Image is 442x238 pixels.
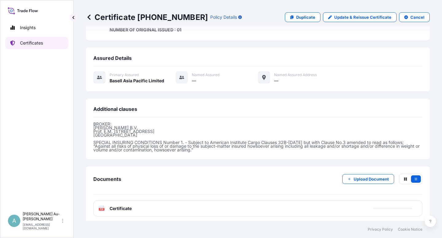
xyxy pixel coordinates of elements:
[93,176,121,182] span: Documents
[342,174,394,184] button: Upload Document
[192,78,196,84] span: —
[12,218,16,224] span: A
[93,106,137,112] span: Additional clauses
[5,21,68,34] a: Insights
[410,14,425,20] p: Cancel
[23,212,61,221] p: [PERSON_NAME] Au-[PERSON_NAME]
[20,25,36,31] p: Insights
[192,72,219,77] span: Named Assured
[334,14,391,20] p: Update & Reissue Certificate
[20,40,43,46] p: Certificates
[110,205,132,212] span: Certificate
[100,208,104,210] text: PDF
[399,12,430,22] button: Cancel
[23,223,61,230] p: [EMAIL_ADDRESS][DOMAIN_NAME]
[274,72,317,77] span: Named Assured Address
[210,14,237,20] p: Policy Details
[285,12,320,22] a: Duplicate
[323,12,397,22] a: Update & Reissue Certificate
[368,227,393,232] a: Privacy Policy
[86,12,208,22] p: Certificate [PHONE_NUMBER]
[274,78,278,84] span: —
[5,37,68,49] a: Certificates
[110,72,139,77] span: Primary assured
[354,176,389,182] p: Upload Document
[93,122,422,152] p: BROKER: [PERSON_NAME] B.V. Prof. E.M. [STREET_ADDRESS] [GEOGRAPHIC_DATA] SPECIAL INSURING CONDITI...
[296,14,315,20] p: Duplicate
[93,55,132,61] span: Assured Details
[110,78,164,84] span: Basell Asia Pacific Limited
[398,227,422,232] a: Cookie Notice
